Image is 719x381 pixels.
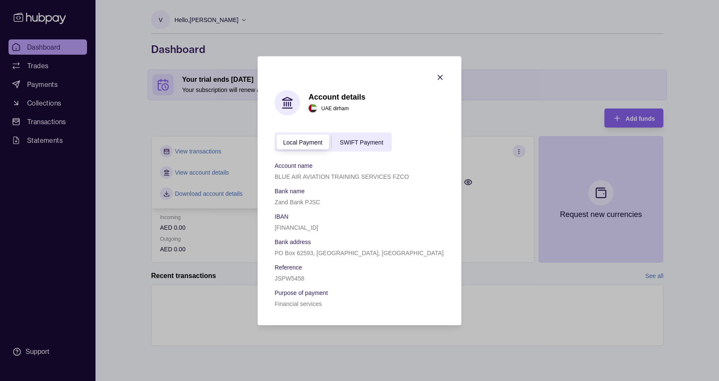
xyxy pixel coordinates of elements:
p: PO Box 62593, [GEOGRAPHIC_DATA], [GEOGRAPHIC_DATA] [275,249,444,256]
p: UAE dirham [321,104,349,113]
p: Financial services [275,300,322,307]
p: JSPW5458 [275,275,304,281]
span: SWIFT Payment [340,139,383,146]
img: ae [309,104,317,113]
p: Zand Bank PJSC [275,198,320,205]
p: Bank name [275,187,305,194]
p: IBAN [275,213,289,220]
div: accountIndex [275,132,392,151]
p: BLUE AIR AVIATION TRAINING SERVICES FZCO [275,173,409,180]
p: Bank address [275,238,311,245]
h1: Account details [309,92,365,102]
p: Reference [275,264,302,270]
span: Local Payment [283,139,323,146]
p: Purpose of payment [275,289,328,296]
p: Account name [275,162,313,169]
p: [FINANCIAL_ID] [275,224,318,231]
